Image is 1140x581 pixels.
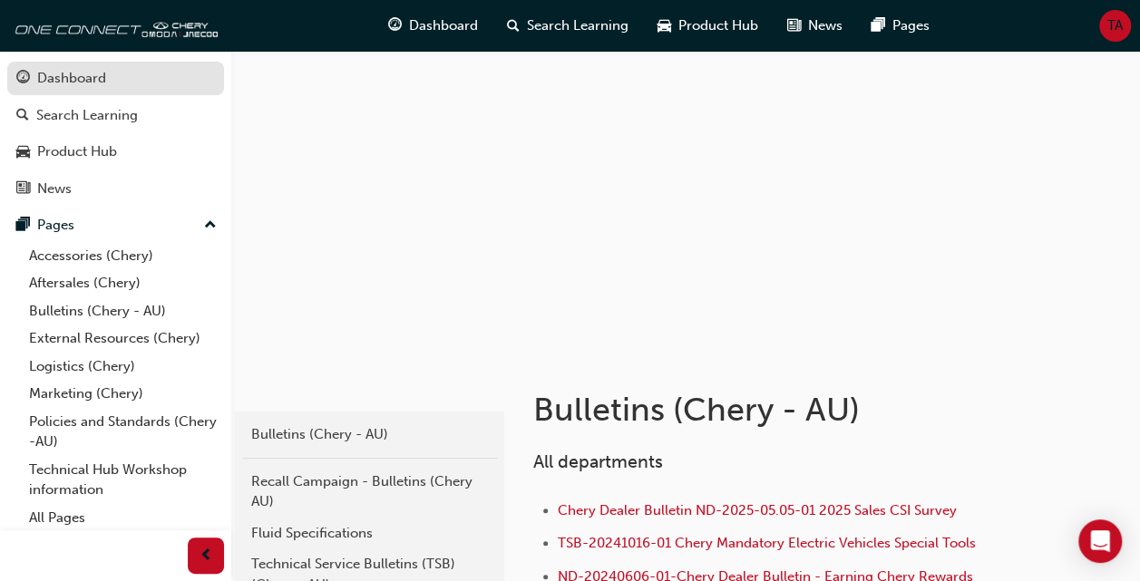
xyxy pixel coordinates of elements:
[857,7,944,44] a: pages-iconPages
[251,424,488,445] div: Bulletins (Chery - AU)
[7,208,224,242] button: Pages
[808,15,843,36] span: News
[16,218,30,234] span: pages-icon
[22,297,224,325] a: Bulletins (Chery - AU)
[22,353,224,381] a: Logistics (Chery)
[22,242,224,270] a: Accessories (Chery)
[22,456,224,504] a: Technical Hub Workshop information
[787,15,801,37] span: news-icon
[22,324,224,353] a: External Resources (Chery)
[7,172,224,206] a: News
[37,215,74,236] div: Pages
[242,466,497,518] a: Recall Campaign - Bulletins (Chery AU)
[558,535,976,551] a: TSB-20241016-01 Chery Mandatory Electric Vehicles Special Tools
[9,7,218,44] img: oneconnect
[37,141,117,162] div: Product Hub
[36,105,138,126] div: Search Learning
[533,390,1002,430] h1: Bulletins (Chery - AU)
[16,144,30,160] span: car-icon
[658,15,671,37] span: car-icon
[643,7,773,44] a: car-iconProduct Hub
[527,15,628,36] span: Search Learning
[533,451,663,472] span: All departments
[1099,10,1131,42] button: TA
[37,68,106,89] div: Dashboard
[22,269,224,297] a: Aftersales (Chery)
[242,419,497,450] a: Bulletins (Chery - AU)
[242,518,497,549] a: Fluid Specifications
[16,108,29,124] span: search-icon
[37,179,72,199] div: News
[1107,15,1123,36] span: TA
[7,99,224,132] a: Search Learning
[22,408,224,456] a: Policies and Standards (Chery -AU)
[16,181,30,198] span: news-icon
[678,15,758,36] span: Product Hub
[558,502,957,518] a: Chery Dealer Bulletin ND-2025-05.05-01 2025 Sales CSI Survey
[773,7,857,44] a: news-iconNews
[1078,519,1122,563] div: Open Intercom Messenger
[22,380,224,408] a: Marketing (Chery)
[204,214,217,237] span: up-icon
[7,58,224,208] button: DashboardSearch LearningProduct HubNews
[7,135,224,169] a: Product Hub
[16,71,30,87] span: guage-icon
[872,15,885,37] span: pages-icon
[507,15,520,37] span: search-icon
[374,7,492,44] a: guage-iconDashboard
[409,15,478,36] span: Dashboard
[251,523,488,544] div: Fluid Specifications
[22,504,224,532] a: All Pages
[892,15,930,36] span: Pages
[388,15,402,37] span: guage-icon
[200,545,213,567] span: prev-icon
[492,7,643,44] a: search-iconSearch Learning
[251,471,488,512] div: Recall Campaign - Bulletins (Chery AU)
[7,62,224,95] a: Dashboard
